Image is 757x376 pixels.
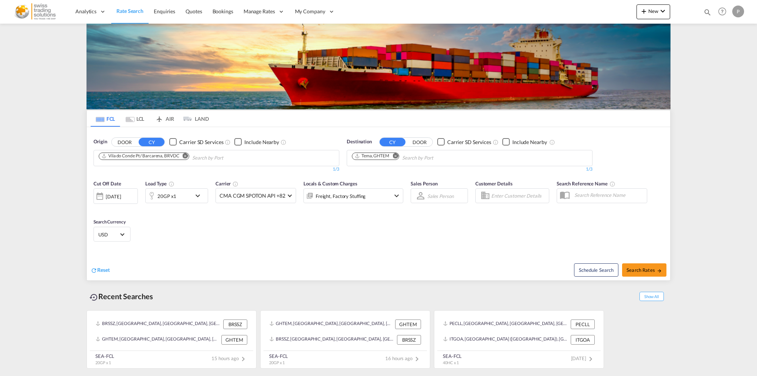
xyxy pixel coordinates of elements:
[475,181,513,187] span: Customer Details
[658,7,667,16] md-icon: icon-chevron-down
[97,267,110,273] span: Reset
[574,263,618,277] button: Note: By default Schedule search will only considerorigin ports, destination ports and cut off da...
[98,231,119,238] span: USD
[380,138,405,146] button: CY
[385,355,421,361] span: 16 hours ago
[223,319,247,329] div: BRSSZ
[571,335,595,345] div: ITGOA
[232,181,238,187] md-icon: The selected Trucker/Carrierwill be displayed in the rate results If the rates are from another f...
[732,6,744,17] div: P
[120,110,150,127] md-tab-item: LCL
[549,139,555,145] md-icon: Unchecked: Ignores neighbouring ports when fetching rates.Checked : Includes neighbouring ports w...
[244,139,279,146] div: Include Nearby
[586,355,595,363] md-icon: icon-chevron-right
[94,166,339,172] div: 1/3
[157,191,176,201] div: 20GP x1
[610,181,615,187] md-icon: Your search will be saved by the below given name
[91,267,97,274] md-icon: icon-refresh
[639,7,648,16] md-icon: icon-plus 400-fg
[101,153,181,159] div: Press delete to remove this chip.
[427,191,455,201] md-select: Sales Person
[95,360,111,365] span: 20GP x 1
[193,191,206,200] md-icon: icon-chevron-down
[269,319,393,329] div: GHTEM, Tema, Ghana, Western Africa, Africa
[637,4,670,19] button: icon-plus 400-fgNewicon-chevron-down
[101,153,179,159] div: Vila do Conde Pt / Barcarena, BRVDC
[388,153,399,160] button: Remove
[211,355,248,361] span: 15 hours ago
[94,203,99,213] md-datepicker: Select
[627,267,662,273] span: Search Rates
[11,3,61,20] img: f9751c60786011ecbe49d7ff99833a38.png
[112,138,138,146] button: DOOR
[407,138,432,146] button: DOOR
[351,150,475,164] md-chips-wrap: Chips container. Use arrow keys to select chips.
[437,138,491,146] md-checkbox: Checkbox No Ink
[571,319,595,329] div: PECLL
[169,181,174,187] md-icon: icon-information-outline
[155,114,164,120] md-icon: icon-airplane
[139,138,164,146] button: CY
[443,335,569,345] div: ITGOA, Genova (Genoa), Italy, Southern Europe, Europe
[502,138,547,146] md-checkbox: Checkbox No Ink
[303,181,357,187] span: Locals & Custom Charges
[434,310,604,369] recent-search-card: PECLL, [GEOGRAPHIC_DATA], [GEOGRAPHIC_DATA], [GEOGRAPHIC_DATA], [GEOGRAPHIC_DATA] PECLLITGOA, [GE...
[281,139,286,145] md-icon: Unchecked: Ignores neighbouring ports when fetching rates.Checked : Includes neighbouring ports w...
[154,8,175,14] span: Enquiries
[91,110,120,127] md-tab-item: FCL
[86,24,671,109] img: LCL+%26+FCL+BACKGROUND.png
[244,8,275,15] span: Manage Rates
[179,139,223,146] div: Carrier SD Services
[86,310,257,369] recent-search-card: BRSSZ, [GEOGRAPHIC_DATA], [GEOGRAPHIC_DATA], [GEOGRAPHIC_DATA], [GEOGRAPHIC_DATA] BRSSZGHTEM, [GE...
[443,353,462,359] div: SEA-FCL
[716,5,732,18] div: Help
[571,189,647,201] input: Search Reference Name
[179,110,209,127] md-tab-item: LAND
[354,153,389,159] div: Tema, GHTEM
[169,138,223,146] md-checkbox: Checkbox No Ink
[512,139,547,146] div: Include Nearby
[443,319,569,329] div: PECLL, Callao, Peru, South America, Americas
[94,181,121,187] span: Cut Off Date
[87,127,670,280] div: OriginDOOR CY Checkbox No InkUnchecked: Search for CY (Container Yard) services for all selected ...
[447,139,491,146] div: Carrier SD Services
[493,139,499,145] md-icon: Unchecked: Search for CY (Container Yard) services for all selected carriers.Checked : Search for...
[96,335,220,345] div: GHTEM, Tema, Ghana, Western Africa, Africa
[269,353,288,359] div: SEA-FCL
[622,263,666,277] button: Search Ratesicon-arrow-right
[402,152,472,164] input: Chips input.
[96,319,221,329] div: BRSSZ, Santos, Brazil, South America, Americas
[186,8,202,14] span: Quotes
[150,110,179,127] md-tab-item: AIR
[295,8,325,15] span: My Company
[192,152,262,164] input: Chips input.
[657,268,662,273] md-icon: icon-arrow-right
[491,190,547,201] input: Enter Customer Details
[220,192,285,199] span: CMA CGM SPOTON API +82
[571,355,595,361] span: [DATE]
[354,153,391,159] div: Press delete to remove this chip.
[225,139,231,145] md-icon: Unchecked: Search for CY (Container Yard) services for all selected carriers.Checked : Search for...
[234,138,279,146] md-checkbox: Checkbox No Ink
[303,188,403,203] div: Freight Factory Stuffingicon-chevron-down
[703,8,712,19] div: icon-magnify
[443,360,459,365] span: 40HC x 1
[413,355,421,363] md-icon: icon-chevron-right
[411,181,438,187] span: Sales Person
[89,293,98,302] md-icon: icon-backup-restore
[215,181,238,187] span: Carrier
[98,229,126,240] md-select: Select Currency: $ USDUnited States Dollar
[716,5,729,18] span: Help
[395,319,421,329] div: GHTEM
[239,355,248,363] md-icon: icon-chevron-right
[260,310,430,369] recent-search-card: GHTEM, [GEOGRAPHIC_DATA], [GEOGRAPHIC_DATA], [GEOGRAPHIC_DATA], [GEOGRAPHIC_DATA] GHTEMBRSSZ, [GE...
[639,292,664,301] span: Show All
[703,8,712,16] md-icon: icon-magnify
[91,110,209,127] md-pagination-wrapper: Use the left and right arrow keys to navigate between tabs
[98,150,265,164] md-chips-wrap: Chips container. Use arrow keys to select chips.
[94,188,138,204] div: [DATE]
[221,335,247,345] div: GHTEM
[86,288,156,305] div: Recent Searches
[557,181,615,187] span: Search Reference Name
